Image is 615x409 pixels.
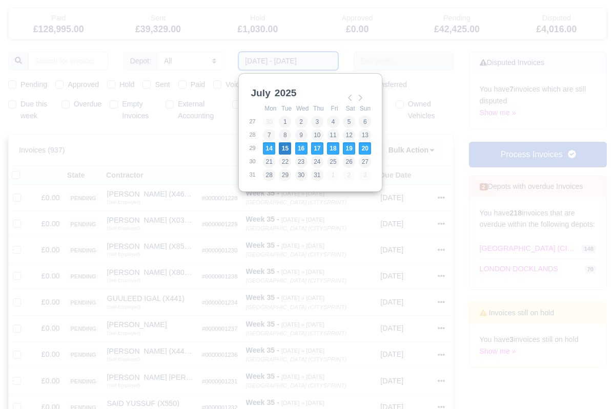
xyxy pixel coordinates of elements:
button: 16 [295,142,307,155]
button: 13 [359,129,371,141]
button: 24 [311,156,323,168]
button: 9 [295,129,307,141]
button: 28 [263,169,275,181]
abbr: Saturday [346,105,355,112]
button: 22 [279,156,291,168]
abbr: Sunday [360,105,371,112]
button: 11 [327,129,339,141]
button: 27 [359,156,371,168]
button: 19 [343,142,355,155]
button: 10 [311,129,323,141]
button: 17 [311,142,323,155]
button: 29 [279,169,291,181]
button: 31 [311,169,323,181]
abbr: Thursday [313,105,324,112]
button: 5 [343,116,355,128]
td: 31 [249,168,262,182]
button: 3 [311,116,323,128]
div: 2025 [273,85,299,101]
button: Previous Month [344,92,356,104]
iframe: Chat Widget [430,290,615,409]
button: 15 [279,142,291,155]
button: 26 [343,156,355,168]
abbr: Tuesday [281,105,292,112]
div: July [249,85,272,101]
td: 30 [249,155,262,168]
button: 7 [263,129,275,141]
button: 4 [327,116,339,128]
button: 21 [263,156,275,168]
abbr: Wednesday [296,105,309,112]
abbr: Monday [264,105,276,112]
abbr: Friday [331,105,338,112]
button: 30 [295,169,307,181]
button: 25 [327,156,339,168]
button: 14 [263,142,275,155]
button: 12 [343,129,355,141]
button: 1 [279,116,291,128]
td: 27 [249,115,262,128]
button: 2 [295,116,307,128]
button: 6 [359,116,371,128]
td: 28 [249,128,262,142]
button: 23 [295,156,307,168]
button: 20 [359,142,371,155]
td: 29 [249,142,262,155]
button: 8 [279,129,291,141]
button: 18 [327,142,339,155]
button: Next Month [354,92,366,104]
